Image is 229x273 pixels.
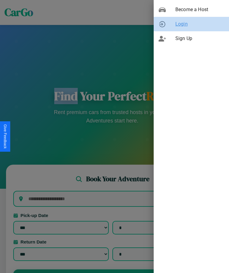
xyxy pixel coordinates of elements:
div: Give Feedback [3,124,7,149]
span: Become a Host [175,6,224,13]
span: Sign Up [175,35,224,42]
div: Become a Host [154,2,229,17]
div: Sign Up [154,31,229,46]
div: Login [154,17,229,31]
span: Login [175,20,224,28]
